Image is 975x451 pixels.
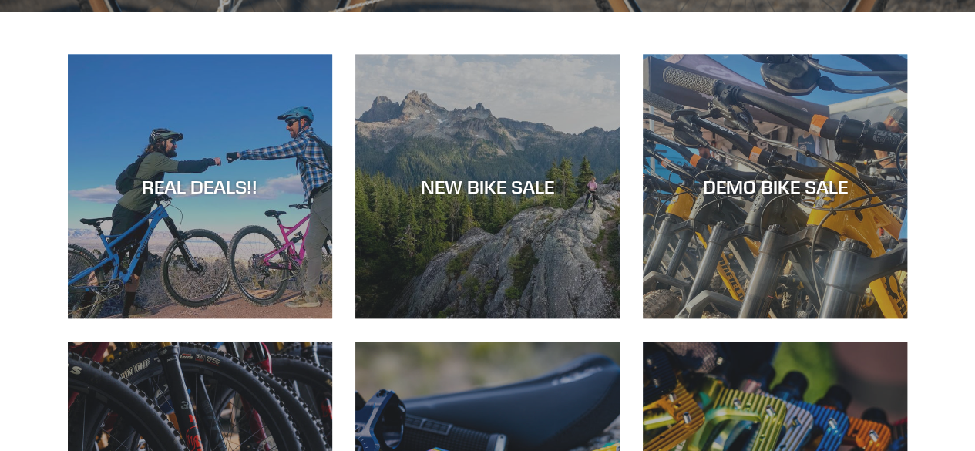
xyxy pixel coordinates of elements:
[643,175,907,197] div: DEMO BIKE SALE
[643,54,907,318] a: DEMO BIKE SALE
[68,175,332,197] div: REAL DEALS!!
[355,54,620,318] a: NEW BIKE SALE
[355,175,620,197] div: NEW BIKE SALE
[68,54,332,318] a: REAL DEALS!!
